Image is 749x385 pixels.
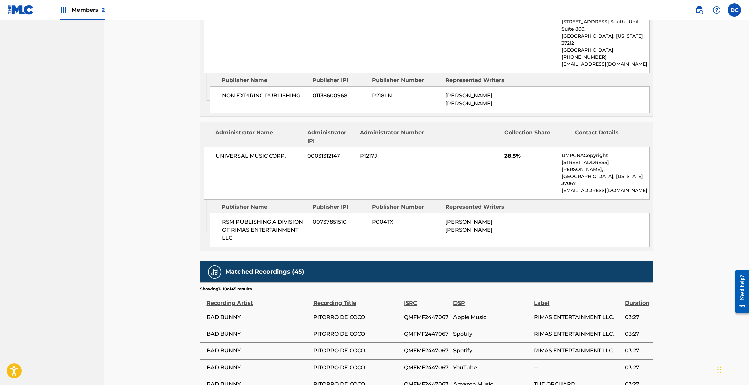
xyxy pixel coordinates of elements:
div: User Menu [728,3,741,17]
div: Collection Share [504,129,570,145]
p: [GEOGRAPHIC_DATA], [US_STATE] 37067 [561,173,649,187]
div: Represented Writers [445,203,514,211]
span: RIMAS ENTERTAINMENT LLC [534,347,621,355]
span: QMFMF2447067 [404,364,450,372]
span: 03:27 [625,313,650,321]
span: 01138600968 [313,92,367,100]
span: 2 [102,7,105,13]
span: Spotify [453,347,531,355]
p: [EMAIL_ADDRESS][DOMAIN_NAME] [561,187,649,194]
span: BAD BUNNY [207,313,310,321]
span: QMFMF2447067 [404,347,450,355]
span: P218LN [372,92,440,100]
span: BAD BUNNY [207,347,310,355]
iframe: Chat Widget [715,353,749,385]
p: [STREET_ADDRESS] South , Unit Suite 800, [561,18,649,33]
div: Contact Details [575,129,640,145]
p: [PHONE_NUMBER] [561,54,649,61]
span: PITORRO DE COCO [313,313,400,321]
div: Duration [625,292,650,307]
img: help [713,6,721,14]
img: Matched Recordings [211,268,219,276]
div: Publisher IPI [312,76,367,85]
span: [PERSON_NAME] [PERSON_NAME] [445,92,492,107]
span: 03:27 [625,364,650,372]
span: [PERSON_NAME] [PERSON_NAME] [445,219,492,233]
span: P1217J [360,152,425,160]
span: BAD BUNNY [207,364,310,372]
p: [EMAIL_ADDRESS][DOMAIN_NAME] [561,61,649,68]
p: Showing 1 - 10 of 45 results [200,286,252,292]
img: MLC Logo [8,5,34,15]
div: Administrator IPI [307,129,355,145]
img: Top Rightsholders [60,6,68,14]
div: Administrator Number [360,129,425,145]
div: ISRC [404,292,450,307]
div: Represented Writers [445,76,514,85]
span: NON EXPIRING PUBLISHING [222,92,308,100]
span: 00737851510 [313,218,367,226]
span: Apple Music [453,313,531,321]
div: Publisher Name [222,76,307,85]
span: UNIVERSAL MUSIC CORP. [216,152,303,160]
span: YouTube [453,364,531,372]
span: 03:27 [625,330,650,338]
p: [STREET_ADDRESS][PERSON_NAME], [561,159,649,173]
span: PITORRO DE COCO [313,347,400,355]
p: [GEOGRAPHIC_DATA] [561,47,649,54]
span: RIMAS ENTERTAINMENT LLC. [534,313,621,321]
span: RIMAS ENTERTAINMENT LLC. [534,330,621,338]
span: -- [534,364,621,372]
div: Help [710,3,724,17]
div: Recording Artist [207,292,310,307]
span: 28.5% [504,152,556,160]
span: QMFMF2447067 [404,330,450,338]
div: Publisher Number [372,203,440,211]
div: DSP [453,292,531,307]
span: 03:27 [625,347,650,355]
p: UMPGNACopyright [561,152,649,159]
p: [GEOGRAPHIC_DATA], [US_STATE] 37212 [561,33,649,47]
span: Members [72,6,105,14]
div: Recording Title [313,292,400,307]
span: RSM PUBLISHING A DIVISION OF RIMAS ENTERTAINMENT LLC [222,218,308,242]
div: Drag [717,360,721,380]
iframe: Resource Center [730,265,749,319]
div: Publisher Name [222,203,307,211]
div: Publisher Number [372,76,440,85]
span: Spotify [453,330,531,338]
span: PITORRO DE COCO [313,330,400,338]
a: Public Search [693,3,706,17]
span: PITORRO DE COCO [313,364,400,372]
div: Administrator Name [215,129,302,145]
span: P004TX [372,218,440,226]
span: BAD BUNNY [207,330,310,338]
img: search [695,6,703,14]
div: Label [534,292,621,307]
div: Publisher IPI [312,203,367,211]
span: 00031312147 [307,152,355,160]
h5: Matched Recordings (45) [225,268,304,276]
span: QMFMF2447067 [404,313,450,321]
